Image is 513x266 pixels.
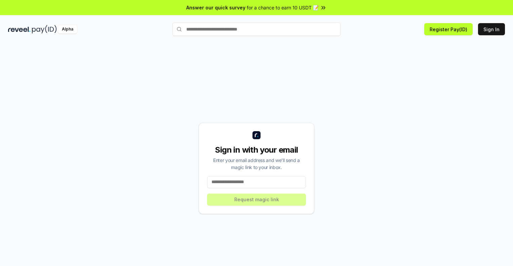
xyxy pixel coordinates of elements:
span: for a chance to earn 10 USDT 📝 [247,4,319,11]
span: Answer our quick survey [186,4,245,11]
div: Enter your email address and we’ll send a magic link to your inbox. [207,157,306,171]
div: Alpha [58,25,77,34]
button: Register Pay(ID) [424,23,473,35]
img: logo_small [252,131,261,139]
div: Sign in with your email [207,145,306,155]
img: pay_id [32,25,57,34]
img: reveel_dark [8,25,31,34]
button: Sign In [478,23,505,35]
